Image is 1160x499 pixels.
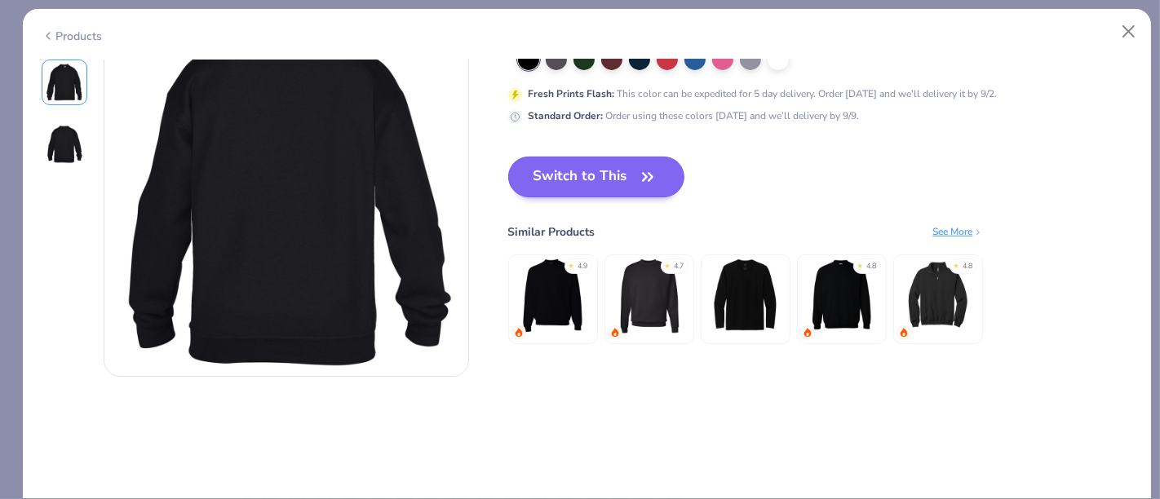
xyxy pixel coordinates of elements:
[899,328,909,338] img: trending.gif
[706,257,784,334] img: District District® Re-Tee® Long Sleeve
[899,257,976,334] img: Jerzees Nublend Quarter-Zip Cadet Collar Sweatshirt
[610,328,620,338] img: trending.gif
[867,261,877,272] div: 4.8
[578,261,588,272] div: 4.9
[569,261,575,267] div: ★
[529,87,615,100] strong: Fresh Prints Flash :
[1114,16,1145,47] button: Close
[42,28,103,45] div: Products
[45,63,84,102] img: Front
[803,328,812,338] img: trending.gif
[514,257,591,334] img: Jerzees Adult NuBlend® Fleece Crew
[665,261,671,267] div: ★
[529,86,998,101] div: This color can be expedited for 5 day delivery. Order [DATE] and we’ll delivery it by 9/2.
[803,257,880,334] img: Gildan Adult Heavy Blend Adult 8 Oz. 50/50 Fleece Crew
[675,261,684,272] div: 4.7
[857,261,864,267] div: ★
[508,223,595,241] div: Similar Products
[514,328,524,338] img: trending.gif
[104,12,468,376] img: Back
[610,257,688,334] img: Hanes Unisex 7.8 Oz. Ecosmart 50/50 Crewneck Sweatshirt
[963,261,973,272] div: 4.8
[954,261,960,267] div: ★
[529,108,860,123] div: Order using these colors [DATE] and we’ll delivery by 9/9.
[45,125,84,164] img: Back
[933,224,983,239] div: See More
[508,157,685,197] button: Switch to This
[529,109,604,122] strong: Standard Order :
